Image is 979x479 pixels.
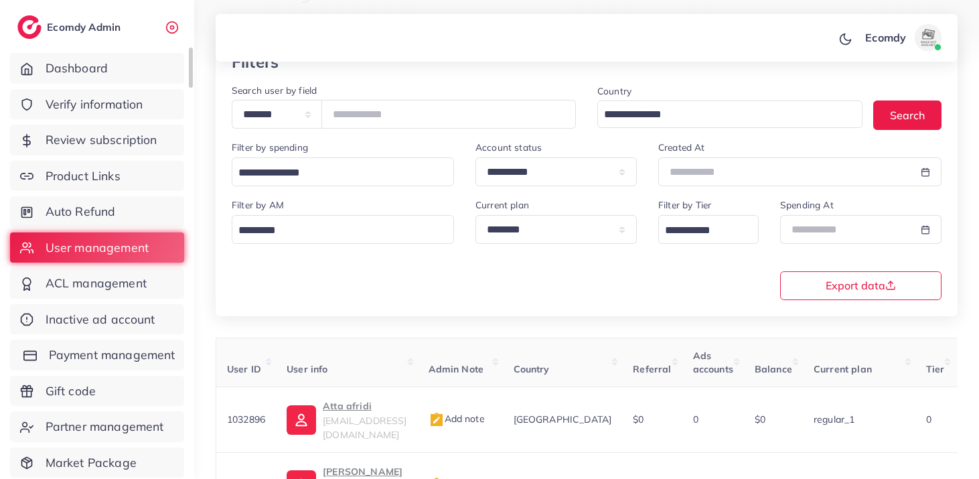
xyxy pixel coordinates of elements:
span: 0 [926,413,931,425]
input: Search for option [234,163,437,184]
a: Partner management [10,411,184,442]
a: User management [10,232,184,263]
span: ACL management [46,275,147,292]
a: Atta afridi[EMAIL_ADDRESS][DOMAIN_NAME] [287,398,406,441]
span: Review subscription [46,131,157,149]
p: Ecomdy [865,29,906,46]
span: Referral [633,363,671,375]
a: Gift code [10,376,184,407]
input: Search for option [599,105,845,125]
span: User management [46,239,149,257]
span: Ads accounts [693,350,733,375]
div: Search for option [597,100,862,128]
span: Product Links [46,167,121,185]
input: Search for option [234,220,437,241]
button: Search [873,100,942,129]
span: Tier [926,363,945,375]
img: ic-user-info.36bf1079.svg [287,405,316,435]
label: Filter by spending [232,141,308,154]
label: Spending At [780,198,834,212]
a: Review subscription [10,125,184,155]
span: regular_1 [814,413,854,425]
img: avatar [915,24,942,51]
a: Inactive ad account [10,304,184,335]
img: logo [17,15,42,39]
a: Auto Refund [10,196,184,227]
span: Payment management [49,346,175,364]
span: Current plan [814,363,872,375]
span: Export data [826,280,896,291]
span: Market Package [46,454,137,472]
a: Product Links [10,161,184,192]
span: Auto Refund [46,203,116,220]
span: [EMAIL_ADDRESS][DOMAIN_NAME] [323,415,406,440]
span: Gift code [46,383,96,400]
a: logoEcomdy Admin [17,15,124,39]
h2: Ecomdy Admin [47,21,124,33]
label: Filter by AM [232,198,284,212]
label: Filter by Tier [658,198,711,212]
span: Inactive ad account [46,311,155,328]
a: Ecomdyavatar [858,24,947,51]
span: Admin Note [429,363,484,375]
img: admin_note.cdd0b510.svg [429,412,445,428]
a: ACL management [10,268,184,299]
span: User info [287,363,327,375]
div: Search for option [232,215,454,244]
button: Export data [780,271,942,300]
div: Search for option [232,157,454,186]
h3: Filters [232,52,279,72]
span: $0 [755,413,765,425]
span: Add note [429,413,485,425]
span: User ID [227,363,261,375]
label: Country [597,84,631,98]
span: [GEOGRAPHIC_DATA] [514,413,612,425]
span: Partner management [46,418,164,435]
label: Search user by field [232,84,317,97]
span: $0 [633,413,644,425]
span: Balance [755,363,792,375]
label: Account status [475,141,542,154]
span: Country [514,363,550,375]
span: 0 [693,413,698,425]
p: Atta afridi [323,398,406,414]
span: 1032896 [227,413,265,425]
a: Verify information [10,89,184,120]
a: Dashboard [10,53,184,84]
a: Market Package [10,448,184,478]
span: Dashboard [46,60,108,77]
div: Search for option [658,215,759,244]
input: Search for option [660,220,741,241]
label: Current plan [475,198,529,212]
a: Payment management [10,340,184,370]
span: Verify information [46,96,143,113]
label: Created At [658,141,705,154]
